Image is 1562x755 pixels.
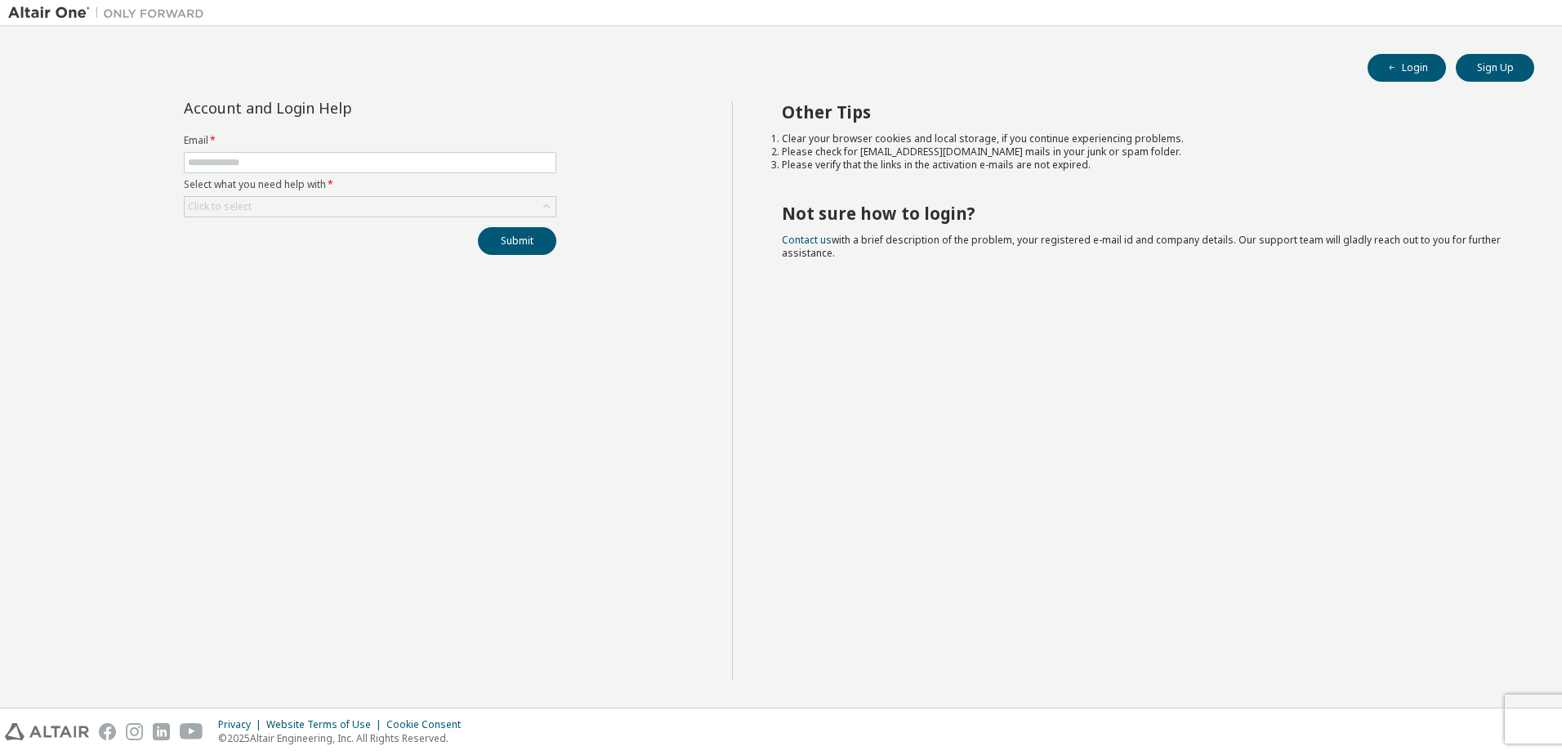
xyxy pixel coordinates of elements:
div: Account and Login Help [184,101,482,114]
div: Privacy [218,718,266,731]
button: Login [1368,54,1446,82]
li: Clear your browser cookies and local storage, if you continue experiencing problems. [782,132,1506,145]
h2: Other Tips [782,101,1506,123]
img: Altair One [8,5,212,21]
img: instagram.svg [126,723,143,740]
img: facebook.svg [99,723,116,740]
p: © 2025 Altair Engineering, Inc. All Rights Reserved. [218,731,471,745]
div: Click to select [188,200,252,213]
label: Select what you need help with [184,178,556,191]
img: altair_logo.svg [5,723,89,740]
label: Email [184,134,556,147]
div: Website Terms of Use [266,718,386,731]
img: linkedin.svg [153,723,170,740]
button: Sign Up [1456,54,1534,82]
li: Please verify that the links in the activation e-mails are not expired. [782,159,1506,172]
div: Cookie Consent [386,718,471,731]
a: Contact us [782,233,832,247]
span: with a brief description of the problem, your registered e-mail id and company details. Our suppo... [782,233,1501,260]
li: Please check for [EMAIL_ADDRESS][DOMAIN_NAME] mails in your junk or spam folder. [782,145,1506,159]
button: Submit [478,227,556,255]
div: Click to select [185,197,556,217]
img: youtube.svg [180,723,203,740]
h2: Not sure how to login? [782,203,1506,224]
